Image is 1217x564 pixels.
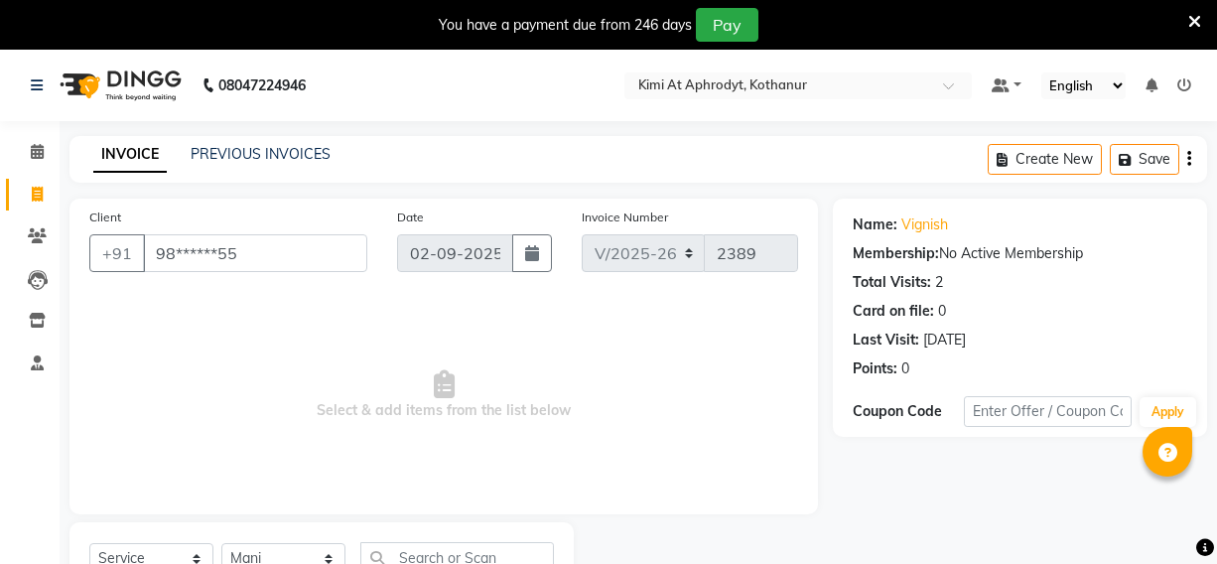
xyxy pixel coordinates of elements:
[853,301,934,322] div: Card on file:
[439,15,692,36] div: You have a payment due from 246 days
[1134,485,1197,544] iframe: chat widget
[853,272,931,293] div: Total Visits:
[964,396,1132,427] input: Enter Offer / Coupon Code
[853,358,897,379] div: Points:
[89,209,121,226] label: Client
[1110,144,1179,175] button: Save
[89,296,798,494] span: Select & add items from the list below
[51,58,187,113] img: logo
[938,301,946,322] div: 0
[397,209,424,226] label: Date
[582,209,668,226] label: Invoice Number
[901,214,948,235] a: Vignish
[935,272,943,293] div: 2
[853,243,1187,264] div: No Active Membership
[853,214,897,235] div: Name:
[696,8,758,42] button: Pay
[901,358,909,379] div: 0
[853,243,939,264] div: Membership:
[988,144,1102,175] button: Create New
[93,137,167,173] a: INVOICE
[853,401,964,422] div: Coupon Code
[89,234,145,272] button: +91
[143,234,367,272] input: Search by Name/Mobile/Email/Code
[853,330,919,351] div: Last Visit:
[218,58,306,113] b: 08047224946
[191,145,331,163] a: PREVIOUS INVOICES
[923,330,966,351] div: [DATE]
[1140,397,1196,427] button: Apply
